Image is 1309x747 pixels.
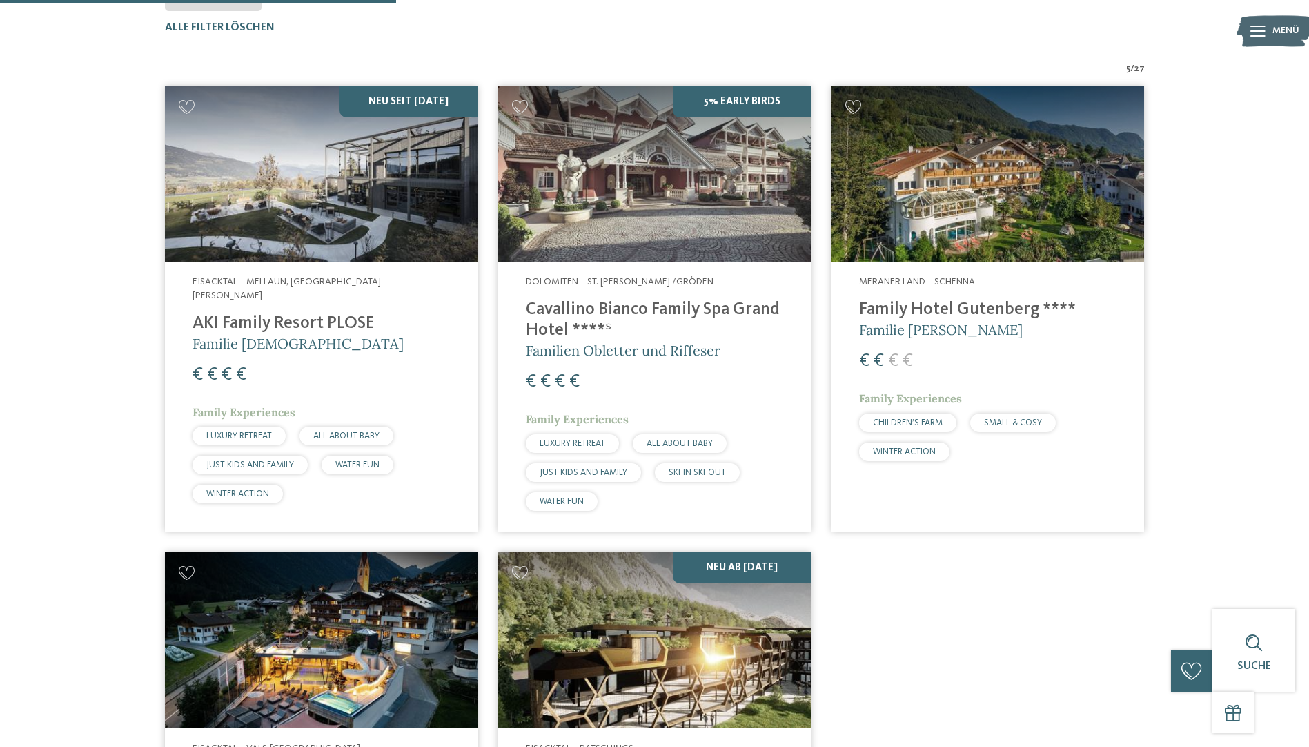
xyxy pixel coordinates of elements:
[498,86,811,262] img: Family Spa Grand Hotel Cavallino Bianco ****ˢ
[498,86,811,532] a: Familienhotels gesucht? Hier findet ihr die besten! 5% Early Birds Dolomiten – St. [PERSON_NAME] ...
[540,373,551,391] span: €
[526,300,783,341] h4: Cavallino Bianco Family Spa Grand Hotel ****ˢ
[206,431,272,440] span: LUXURY RETREAT
[207,366,217,384] span: €
[984,418,1042,427] span: SMALL & COSY
[555,373,565,391] span: €
[540,497,584,506] span: WATER FUN
[647,439,713,448] span: ALL ABOUT BABY
[569,373,580,391] span: €
[859,391,962,405] span: Family Experiences
[831,86,1144,532] a: Familienhotels gesucht? Hier findet ihr die besten! Meraner Land – Schenna Family Hotel Gutenberg...
[206,489,269,498] span: WINTER ACTION
[1130,62,1134,76] span: /
[193,335,404,352] span: Familie [DEMOGRAPHIC_DATA]
[540,468,627,477] span: JUST KIDS AND FAMILY
[313,431,380,440] span: ALL ABOUT BABY
[859,352,869,370] span: €
[165,22,275,33] span: Alle Filter löschen
[1126,62,1130,76] span: 5
[873,418,943,427] span: CHILDREN’S FARM
[831,86,1144,262] img: Family Hotel Gutenberg ****
[526,373,536,391] span: €
[335,460,380,469] span: WATER FUN
[526,342,720,359] span: Familien Obletter und Riffeser
[165,86,478,262] img: Familienhotels gesucht? Hier findet ihr die besten!
[859,321,1023,338] span: Familie [PERSON_NAME]
[874,352,884,370] span: €
[669,468,726,477] span: SKI-IN SKI-OUT
[193,277,381,300] span: Eisacktal – Mellaun, [GEOGRAPHIC_DATA][PERSON_NAME]
[206,460,294,469] span: JUST KIDS AND FAMILY
[888,352,898,370] span: €
[526,277,713,287] span: Dolomiten – St. [PERSON_NAME] /Gröden
[193,366,203,384] span: €
[193,313,450,334] h4: AKI Family Resort PLOSE
[526,412,629,426] span: Family Experiences
[165,552,478,728] img: Familienhotels gesucht? Hier findet ihr die besten!
[222,366,232,384] span: €
[873,447,936,456] span: WINTER ACTION
[859,277,975,287] span: Meraner Land – Schenna
[193,405,295,419] span: Family Experiences
[1237,661,1271,672] span: Suche
[498,552,811,728] img: Familienhotels gesucht? Hier findet ihr die besten!
[1134,62,1145,76] span: 27
[540,439,605,448] span: LUXURY RETREAT
[903,352,913,370] span: €
[859,300,1116,320] h4: Family Hotel Gutenberg ****
[165,86,478,532] a: Familienhotels gesucht? Hier findet ihr die besten! NEU seit [DATE] Eisacktal – Mellaun, [GEOGRAP...
[236,366,246,384] span: €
